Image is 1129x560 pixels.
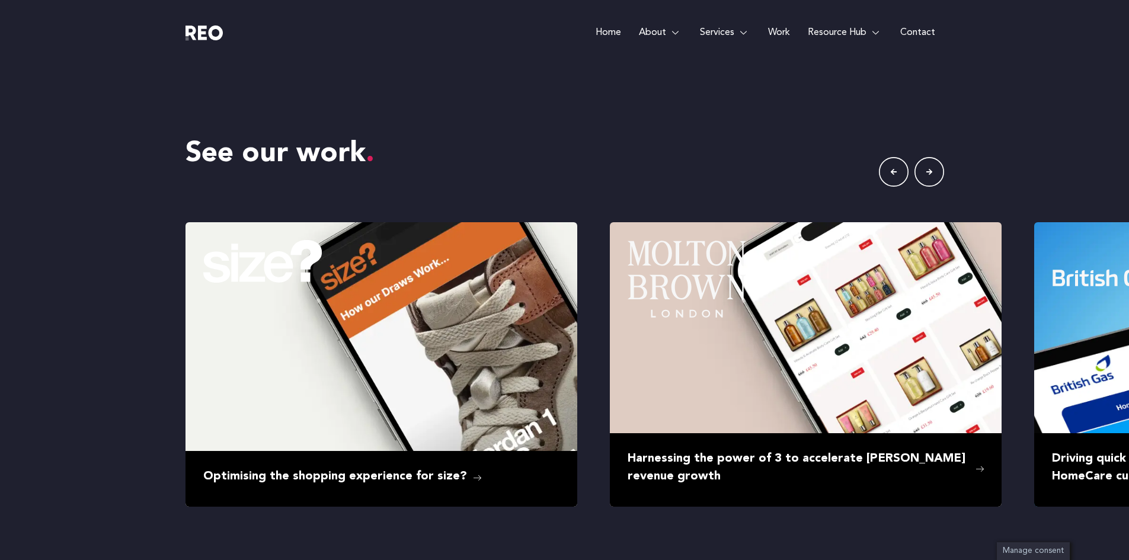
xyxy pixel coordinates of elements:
[628,240,746,318] img: MOLBROWN-Logo.svg
[610,222,1002,507] a: Harnessing the power of 3 to accelerate [PERSON_NAME] revenue growth
[203,468,559,485] h6: Optimising the shopping experience for size?
[185,140,375,168] span: See our work
[1003,547,1064,555] span: Manage consent
[185,222,577,507] a: Optimising the shopping experience for size?
[203,240,322,283] img: Size-Logo.svg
